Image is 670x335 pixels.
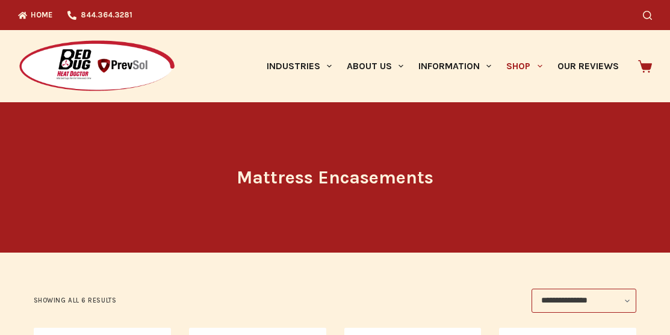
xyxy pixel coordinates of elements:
[550,30,626,102] a: Our Reviews
[110,164,561,191] h1: Mattress Encasements
[339,30,411,102] a: About Us
[18,40,176,93] img: Prevsol/Bed Bug Heat Doctor
[643,11,652,20] button: Search
[532,289,636,313] select: Shop order
[411,30,499,102] a: Information
[499,30,550,102] a: Shop
[34,295,117,306] p: Showing all 6 results
[259,30,626,102] nav: Primary
[259,30,339,102] a: Industries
